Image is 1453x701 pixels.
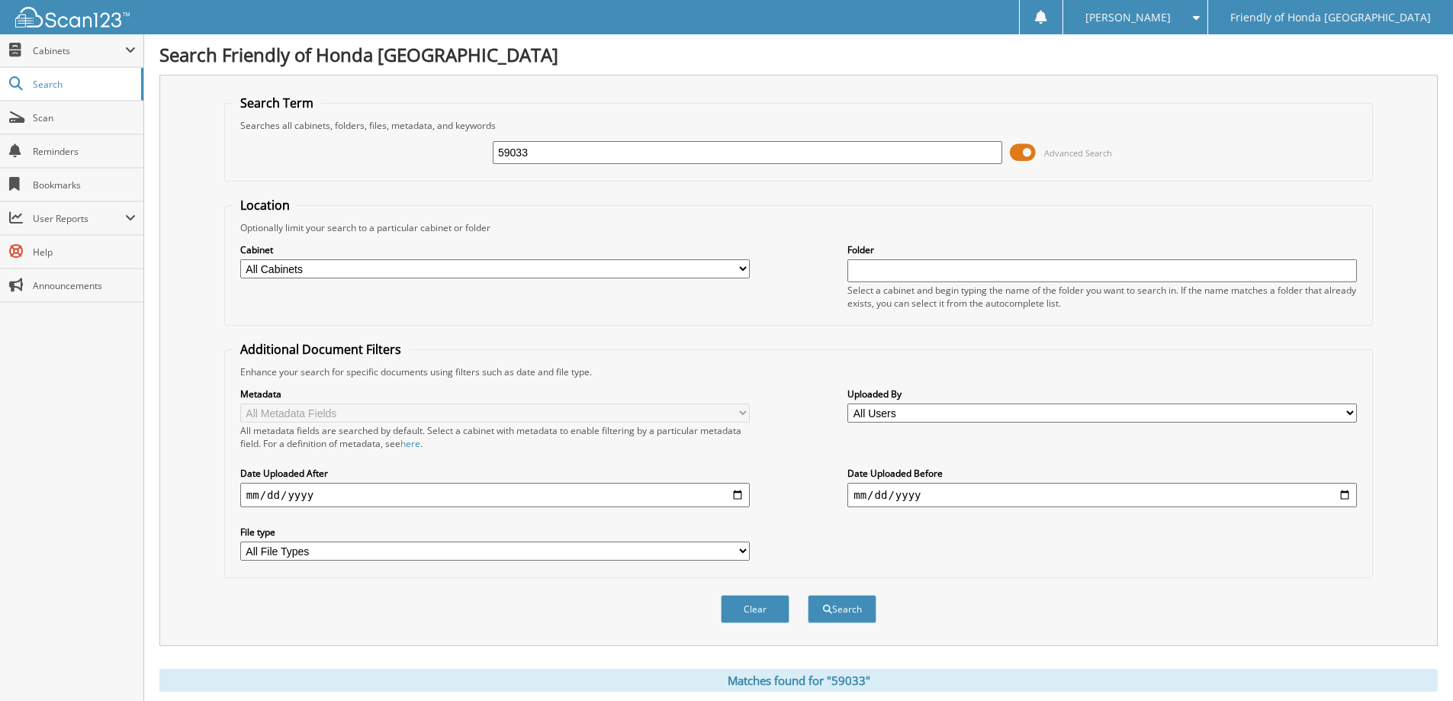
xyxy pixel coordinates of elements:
[233,341,409,358] legend: Additional Document Filters
[233,95,321,111] legend: Search Term
[159,669,1438,692] div: Matches found for "59033"
[33,145,136,158] span: Reminders
[159,42,1438,67] h1: Search Friendly of Honda [GEOGRAPHIC_DATA]
[240,424,750,450] div: All metadata fields are searched by default. Select a cabinet with metadata to enable filtering b...
[240,243,750,256] label: Cabinet
[400,437,420,450] a: here
[233,119,1365,132] div: Searches all cabinets, folders, files, metadata, and keywords
[233,365,1365,378] div: Enhance your search for specific documents using filters such as date and file type.
[33,111,136,124] span: Scan
[240,526,750,539] label: File type
[240,483,750,507] input: start
[33,44,125,57] span: Cabinets
[240,387,750,400] label: Metadata
[1085,13,1171,22] span: [PERSON_NAME]
[233,197,297,214] legend: Location
[847,387,1357,400] label: Uploaded By
[15,7,130,27] img: scan123-logo-white.svg
[1230,13,1431,22] span: Friendly of Honda [GEOGRAPHIC_DATA]
[233,221,1365,234] div: Optionally limit your search to a particular cabinet or folder
[808,595,876,623] button: Search
[33,246,136,259] span: Help
[33,212,125,225] span: User Reports
[847,243,1357,256] label: Folder
[240,467,750,480] label: Date Uploaded After
[847,467,1357,480] label: Date Uploaded Before
[1044,147,1112,159] span: Advanced Search
[33,178,136,191] span: Bookmarks
[847,284,1357,310] div: Select a cabinet and begin typing the name of the folder you want to search in. If the name match...
[33,78,133,91] span: Search
[721,595,789,623] button: Clear
[33,279,136,292] span: Announcements
[847,483,1357,507] input: end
